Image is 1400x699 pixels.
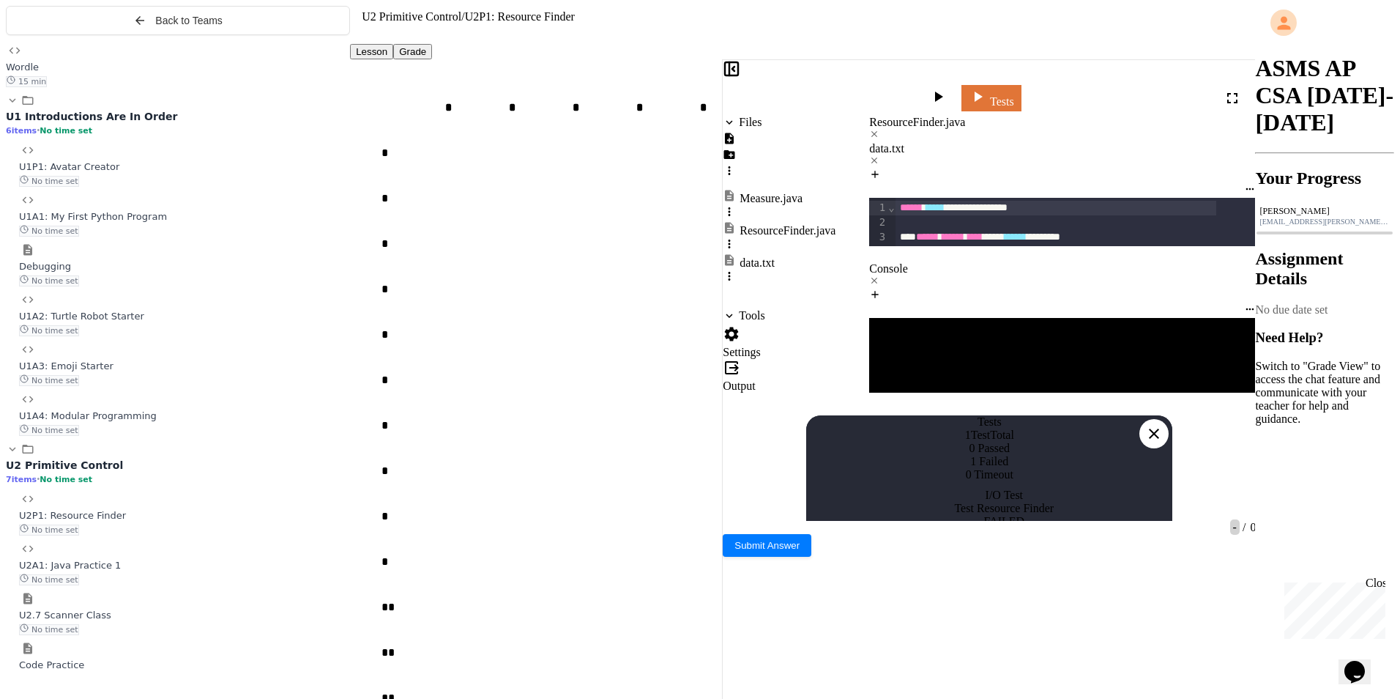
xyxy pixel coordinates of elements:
[723,380,835,393] div: Output
[19,226,79,237] span: No time set
[740,256,775,270] div: data.txt
[869,215,887,230] div: 2
[362,10,461,23] span: U2 Primitive Control
[19,311,144,322] span: U1A2: Turtle Robot Starter
[19,261,71,272] span: Debugging
[19,510,126,521] span: U2P1: Resource Finder
[350,44,393,59] button: Lesson
[869,142,1256,155] div: data.txt
[821,515,1187,528] div: FAILED
[6,111,177,122] span: U1 Introductions Are In Order
[1255,249,1394,289] h2: Assignment Details
[806,468,1172,481] div: 0 Timeout
[806,415,1172,429] div: Tests
[6,6,350,35] button: Back to Teams
[821,489,1187,502] div: I/O Test
[806,429,1172,442] div: 1 Test Total
[734,540,800,551] span: Submit Answer
[869,245,887,259] div: 4
[869,262,1256,275] div: Console
[19,624,79,635] span: No time set
[1259,206,1390,217] div: [PERSON_NAME]
[1243,521,1246,533] span: /
[1255,6,1394,40] div: My Account
[1255,169,1394,188] h2: Your Progress
[869,201,887,215] div: 1
[6,62,39,73] span: Wordle
[6,475,37,484] span: 7 items
[19,610,111,621] span: U2.7 Scanner Class
[37,474,40,484] span: •
[887,201,895,213] span: Fold line
[19,560,121,571] span: U2A1: Java Practice 1
[19,176,79,187] span: No time set
[19,211,167,222] span: U1A1: My First Python Program
[1230,519,1240,535] span: -
[806,442,1172,455] div: 0 Passed
[723,346,835,359] div: Settings
[19,574,79,585] span: No time set
[869,230,887,245] div: 3
[6,76,47,87] span: 15 min
[393,44,432,59] button: Grade
[19,360,113,371] span: U1A3: Emoji Starter
[1255,303,1394,317] div: No due date set
[869,116,1256,129] div: ResourceFinder.java
[40,475,92,484] span: No time set
[6,6,101,93] div: Chat with us now!Close
[869,116,1256,142] div: ResourceFinder.java
[1278,577,1385,639] iframe: chat widget
[1259,218,1390,226] div: [EMAIL_ADDRESS][PERSON_NAME][DOMAIN_NAME]
[19,275,79,286] span: No time set
[155,15,223,26] span: Back to Teams
[461,10,464,23] span: /
[465,10,575,23] span: U2P1: Resource Finder
[740,224,835,237] div: ResourceFinder.java
[37,125,40,136] span: •
[961,85,1021,111] a: Tests
[40,126,92,136] span: No time set
[19,161,119,172] span: U1P1: Avatar Creator
[821,502,1187,515] div: Test Resource Finder
[19,325,79,336] span: No time set
[1255,330,1394,346] h3: Need Help?
[19,410,157,421] span: U1A4: Modular Programming
[19,525,79,536] span: No time set
[869,262,1256,289] div: Console
[6,126,37,136] span: 6 items
[1338,640,1385,684] iframe: chat widget
[19,425,79,436] span: No time set
[6,459,123,471] span: U2 Primitive Control
[806,455,1172,468] div: 1 Failed
[1255,360,1394,426] p: Switch to "Grade View" to access the chat feature and communicate with your teacher for help and ...
[739,116,762,129] div: Files
[1255,55,1394,136] h1: ASMS AP CSA [DATE]-[DATE]
[1247,521,1256,533] span: 0
[723,534,811,557] button: Submit Answer
[739,309,764,322] div: Tools
[740,192,803,205] div: Measure.java
[19,375,79,386] span: No time set
[19,659,84,670] span: Code Practice
[869,142,1256,169] div: data.txt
